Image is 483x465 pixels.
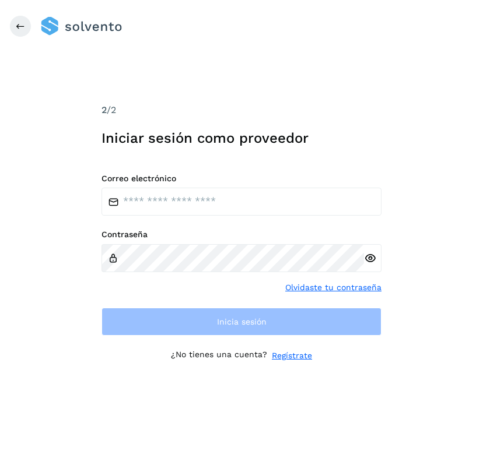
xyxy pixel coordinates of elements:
[101,130,381,147] h1: Iniciar sesión como proveedor
[272,350,312,362] a: Regístrate
[285,281,381,294] a: Olvidaste tu contraseña
[217,318,267,326] span: Inicia sesión
[101,308,381,336] button: Inicia sesión
[101,104,107,115] span: 2
[101,230,381,239] label: Contraseña
[171,350,267,362] p: ¿No tienes una cuenta?
[101,174,381,184] label: Correo electrónico
[101,103,381,117] div: /2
